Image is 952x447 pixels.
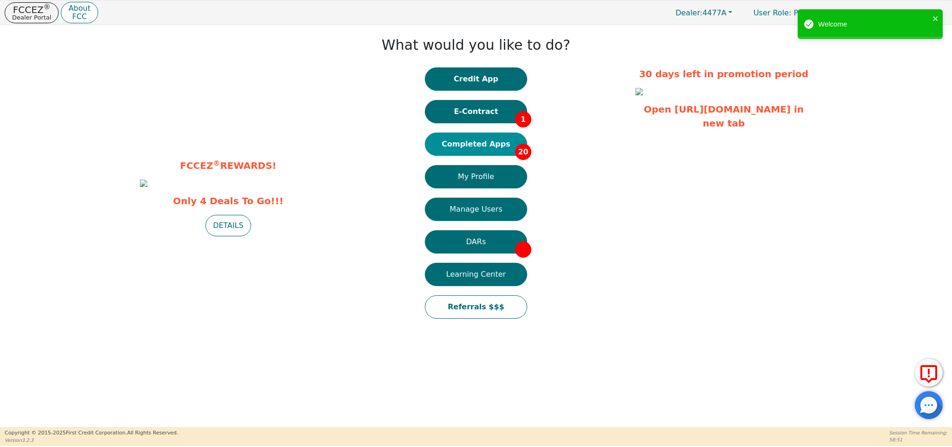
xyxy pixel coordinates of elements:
p: Dealer Portal [12,14,51,20]
button: Learning Center [425,263,527,286]
span: All Rights Reserved. [127,430,178,436]
a: Open [URL][DOMAIN_NAME] in new tab [644,104,804,129]
span: 4477A [675,8,727,17]
button: Referrals $$$ [425,295,527,319]
p: 30 days left in promotion period [635,67,812,81]
img: f4d9f975-130c-46e3-9a65-dde49b785f7b [635,88,643,95]
button: Report Error to FCC [915,359,943,387]
button: 4477A:[PERSON_NAME] [834,6,947,20]
p: Session Time Remaining: [889,429,947,436]
p: Primary [744,4,832,22]
p: Copyright © 2015- 2025 First Credit Corporation. [5,429,178,437]
sup: ® [44,3,51,11]
button: Manage Users [425,198,527,221]
button: E-Contract1 [425,100,527,123]
span: Only 4 Deals To Go!!! [140,194,317,208]
p: Version 3.2.3 [5,437,178,444]
span: Dealer: [675,8,702,17]
button: close [932,13,939,24]
p: FCC [68,13,90,20]
span: 20 [515,144,531,160]
button: Dealer:4477A [666,6,742,20]
span: User Role : [754,8,791,17]
p: 58:51 [889,436,947,443]
p: FCCEZ REWARDS! [140,159,317,173]
sup: ® [213,159,220,167]
h1: What would you like to do? [382,37,570,53]
button: DETAILS [205,215,251,236]
button: My Profile [425,165,527,188]
button: Completed Apps20 [425,133,527,156]
p: About [68,5,90,12]
a: User Role: Primary [744,4,832,22]
button: Credit App [425,67,527,91]
p: FCCEZ [12,5,51,14]
img: c3bb8630-647b-46a9-b182-f98427d98269 [140,180,147,187]
button: DARs [425,230,527,254]
button: FCCEZ®Dealer Portal [5,2,59,23]
button: AboutFCC [61,2,98,24]
div: Welcome [818,19,930,30]
span: 1 [515,111,531,127]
